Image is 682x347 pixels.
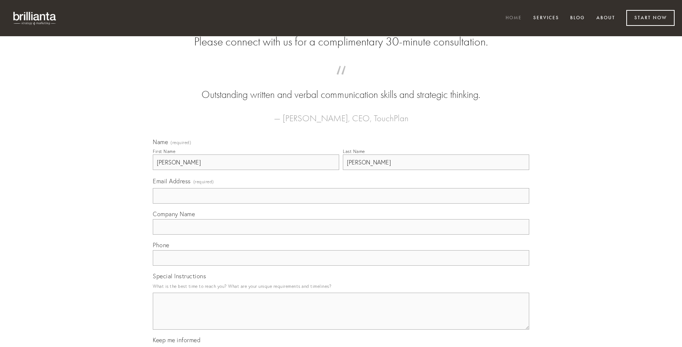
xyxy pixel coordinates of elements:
[153,149,175,154] div: First Name
[528,12,564,24] a: Services
[153,241,169,249] span: Phone
[153,281,529,291] p: What is the best time to reach you? What are your unique requirements and timelines?
[7,7,63,29] img: brillianta - research, strategy, marketing
[153,177,191,185] span: Email Address
[165,73,517,88] span: “
[153,138,168,146] span: Name
[501,12,527,24] a: Home
[165,102,517,126] figcaption: — [PERSON_NAME], CEO, TouchPlan
[153,35,529,49] h2: Please connect with us for a complimentary 30-minute consultation.
[565,12,590,24] a: Blog
[153,210,195,218] span: Company Name
[165,73,517,102] blockquote: Outstanding written and verbal communication skills and strategic thinking.
[626,10,675,26] a: Start Now
[170,140,191,145] span: (required)
[592,12,620,24] a: About
[153,336,200,344] span: Keep me informed
[343,149,365,154] div: Last Name
[193,177,214,187] span: (required)
[153,272,206,280] span: Special Instructions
